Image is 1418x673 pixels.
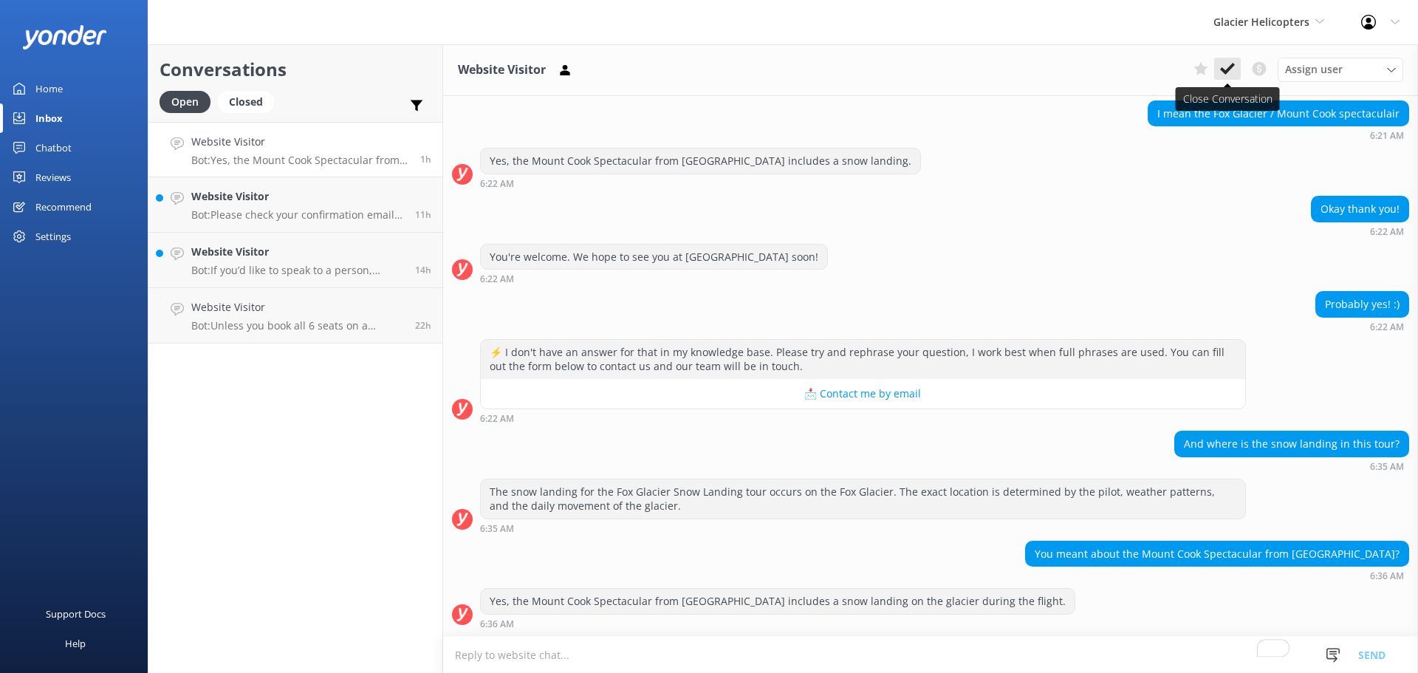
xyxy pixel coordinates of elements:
[191,299,404,315] h4: Website Visitor
[481,245,827,270] div: You're welcome. We hope to see you at [GEOGRAPHIC_DATA] soon!
[1315,321,1409,332] div: Sep 25 2025 06:22am (UTC +12:00) Pacific/Auckland
[35,163,71,192] div: Reviews
[481,589,1075,614] div: Yes, the Mount Cook Spectacular from [GEOGRAPHIC_DATA] includes a snow landing on the glacier dur...
[1370,572,1404,581] strong: 6:36 AM
[148,122,442,177] a: Website VisitorBot:Yes, the Mount Cook Spectacular from [GEOGRAPHIC_DATA] includes a snow landing...
[1025,570,1409,581] div: Sep 25 2025 06:36am (UTC +12:00) Pacific/Auckland
[1370,228,1404,236] strong: 6:22 AM
[481,479,1245,519] div: The snow landing for the Fox Glacier Snow Landing tour occurs on the Fox Glacier. The exact locat...
[420,153,431,165] span: Sep 25 2025 06:36am (UTC +12:00) Pacific/Auckland
[480,413,1246,423] div: Sep 25 2025 06:22am (UTC +12:00) Pacific/Auckland
[35,133,72,163] div: Chatbot
[415,208,431,221] span: Sep 24 2025 08:36pm (UTC +12:00) Pacific/Auckland
[191,264,404,277] p: Bot: If you’d like to speak to a person, contact our bases at [URL][DOMAIN_NAME].
[218,93,281,109] a: Closed
[1311,226,1409,236] div: Sep 25 2025 06:22am (UTC +12:00) Pacific/Auckland
[480,180,514,188] strong: 6:22 AM
[191,134,409,150] h4: Website Visitor
[191,154,409,167] p: Bot: Yes, the Mount Cook Spectacular from [GEOGRAPHIC_DATA] includes a snow landing on the glacie...
[1370,323,1404,332] strong: 6:22 AM
[1316,292,1408,317] div: Probably yes! :)
[458,61,546,80] h3: Website Visitor
[480,275,514,284] strong: 6:22 AM
[1148,130,1409,140] div: Sep 25 2025 06:21am (UTC +12:00) Pacific/Auckland
[148,177,442,233] a: Website VisitorBot:Please check your confirmation email for your departure base. Our check-in loc...
[415,264,431,276] span: Sep 24 2025 06:02pm (UTC +12:00) Pacific/Auckland
[1175,431,1408,457] div: And where is the snow landing in this tour?
[480,178,921,188] div: Sep 25 2025 06:22am (UTC +12:00) Pacific/Auckland
[1026,542,1408,567] div: You meant about the Mount Cook Spectacular from [GEOGRAPHIC_DATA]?
[1278,58,1403,81] div: Assign User
[35,103,63,133] div: Inbox
[1370,462,1404,471] strong: 6:35 AM
[148,288,442,344] a: Website VisitorBot:Unless you book all 6 seats on a helicopter, it is likely you will share your ...
[35,192,92,222] div: Recommend
[1213,15,1309,29] span: Glacier Helicopters
[160,93,218,109] a: Open
[218,91,274,113] div: Closed
[480,620,514,629] strong: 6:36 AM
[481,379,1245,409] button: 📩 Contact me by email
[191,188,404,205] h4: Website Visitor
[65,629,86,658] div: Help
[160,55,431,83] h2: Conversations
[191,244,404,260] h4: Website Visitor
[160,91,210,113] div: Open
[1370,131,1404,140] strong: 6:21 AM
[1285,61,1343,78] span: Assign user
[443,637,1418,673] textarea: To enrich screen reader interactions, please activate Accessibility in Grammarly extension settings
[1174,461,1409,471] div: Sep 25 2025 06:35am (UTC +12:00) Pacific/Auckland
[1312,197,1408,222] div: Okay thank you!
[35,74,63,103] div: Home
[191,319,404,332] p: Bot: Unless you book all 6 seats on a helicopter, it is likely you will share your flight with ot...
[35,222,71,251] div: Settings
[1148,101,1408,126] div: I mean the Fox Glacier / Mount Cook spectaculair
[415,319,431,332] span: Sep 24 2025 09:26am (UTC +12:00) Pacific/Auckland
[480,618,1075,629] div: Sep 25 2025 06:36am (UTC +12:00) Pacific/Auckland
[480,523,1246,533] div: Sep 25 2025 06:35am (UTC +12:00) Pacific/Auckland
[46,599,106,629] div: Support Docs
[480,273,828,284] div: Sep 25 2025 06:22am (UTC +12:00) Pacific/Auckland
[481,148,920,174] div: Yes, the Mount Cook Spectacular from [GEOGRAPHIC_DATA] includes a snow landing.
[191,208,404,222] p: Bot: Please check your confirmation email for your departure base. Our check-in locations are: - ...
[22,25,107,49] img: yonder-white-logo.png
[481,340,1245,379] div: ⚡ I don't have an answer for that in my knowledge base. Please try and rephrase your question, I ...
[480,414,514,423] strong: 6:22 AM
[480,525,514,533] strong: 6:35 AM
[148,233,442,288] a: Website VisitorBot:If you’d like to speak to a person, contact our bases at [URL][DOMAIN_NAME].14h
